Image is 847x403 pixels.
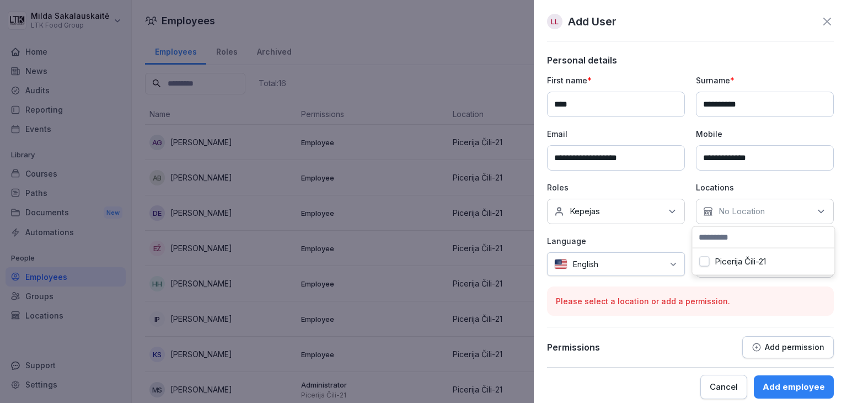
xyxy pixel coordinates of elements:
[556,295,825,307] p: Please select a location or add a permission.
[696,182,834,193] p: Locations
[547,75,685,86] p: First name
[696,128,834,140] p: Mobile
[547,14,562,29] div: LL
[696,75,834,86] p: Surname
[547,252,685,276] div: English
[765,343,824,352] p: Add permission
[754,375,834,399] button: Add employee
[763,381,825,393] div: Add employee
[547,182,685,193] p: Roles
[568,13,617,30] p: Add User
[547,235,685,247] p: Language
[547,342,600,353] p: Permissions
[710,381,738,393] div: Cancel
[547,128,685,140] p: Email
[700,375,747,399] button: Cancel
[742,336,834,358] button: Add permission
[719,206,765,217] p: No Location
[570,206,600,217] p: Kepejas
[547,55,834,66] p: Personal details
[715,257,766,267] label: Picerija Čili-21
[554,259,567,269] img: us.svg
